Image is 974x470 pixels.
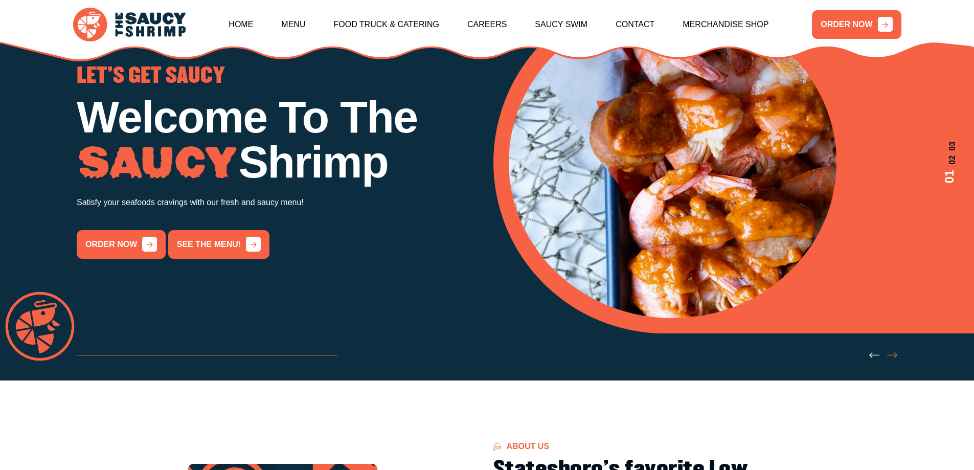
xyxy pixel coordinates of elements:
[869,350,879,360] button: Previous slide
[77,66,481,258] div: 1 / 3
[535,3,587,47] a: Saucy Swim
[333,3,439,47] a: Food Truck & Catering
[683,3,768,47] a: Merchandise Shop
[493,442,550,451] span: About US
[168,230,269,259] a: See the menu!
[229,3,253,47] a: Home
[77,195,481,210] p: Satisfy your seafoods cravings with our fresh and saucy menu!
[940,170,959,184] span: 01
[77,146,238,180] img: Image
[887,350,897,360] button: Next slide
[467,3,507,47] a: Careers
[77,66,225,86] span: LET'S GET SAUCY
[812,10,901,39] a: ORDER NOW
[940,141,959,150] span: 03
[77,230,166,259] a: order now
[281,3,305,47] a: Menu
[509,7,959,318] div: 1 / 3
[940,155,959,165] span: 02
[73,8,186,42] img: logo
[77,95,481,185] h1: Welcome To The Shrimp
[509,7,836,318] img: Banner Image
[616,3,654,47] a: Contact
